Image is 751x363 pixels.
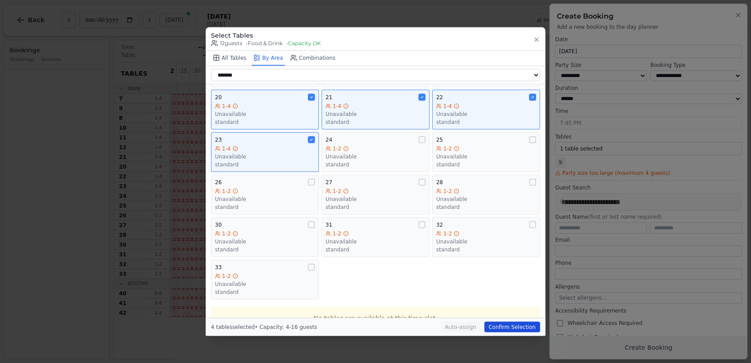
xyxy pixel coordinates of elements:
button: 231-4Unavailablestandard [211,132,319,172]
span: 26 [215,179,222,186]
div: standard [436,161,536,168]
div: standard [326,161,425,168]
span: 22 [436,94,443,101]
div: standard [215,246,315,253]
div: Unavailable [326,196,425,203]
span: 20 [215,94,222,101]
div: standard [215,161,315,168]
div: standard [436,246,536,253]
div: Unavailable [215,153,315,160]
span: 1-2 [222,273,231,280]
button: Confirm Selection [484,322,540,332]
button: 251-2Unavailablestandard [432,132,540,172]
div: standard [215,119,315,126]
button: 261-2Unavailablestandard [211,175,319,215]
button: All Tables [211,51,248,66]
span: 25 [436,136,443,143]
div: standard [215,204,315,211]
span: 1-2 [222,188,231,195]
button: 321-2Unavailablestandard [432,217,540,257]
span: 31 [326,221,332,228]
div: standard [326,204,425,211]
p: No tables are available at this time slot. [218,314,533,323]
h3: Select Tables [211,31,321,40]
div: standard [436,204,536,211]
button: 241-2Unavailablestandard [322,132,429,172]
button: 301-2Unavailablestandard [211,217,319,257]
span: 21 [326,94,332,101]
div: standard [436,119,536,126]
span: 32 [436,221,443,228]
div: Unavailable [215,238,315,245]
div: Unavailable [436,238,536,245]
div: Unavailable [215,281,315,288]
span: 1-2 [333,188,341,195]
div: standard [326,246,425,253]
button: 221-4Unavailablestandard [432,90,540,130]
div: Unavailable [436,111,536,118]
button: 211-4Unavailablestandard [322,90,429,130]
span: 23 [215,136,222,143]
span: • Food & Drink [246,40,283,47]
div: Unavailable [436,153,536,160]
span: 12 guests [211,40,242,47]
div: Unavailable [215,196,315,203]
span: 1-2 [222,230,231,237]
span: 1-2 [333,230,341,237]
span: 1-2 [333,145,341,152]
button: By Area [252,51,285,66]
span: 24 [326,136,332,143]
span: 33 [215,264,222,271]
button: 201-4Unavailablestandard [211,90,319,130]
span: 1-2 [443,188,452,195]
span: 30 [215,221,222,228]
span: 1-4 [333,103,341,110]
div: Unavailable [326,111,425,118]
span: 28 [436,179,443,186]
div: standard [326,119,425,126]
button: 271-2Unavailablestandard [322,175,429,215]
button: 331-2Unavailablestandard [211,260,319,300]
span: 4 tables selected • Capacity: 4-16 guests [211,324,317,330]
span: 27 [326,179,332,186]
button: Auto-assign [441,322,481,332]
span: 1-2 [443,145,452,152]
div: Unavailable [436,196,536,203]
div: Unavailable [326,153,425,160]
div: Unavailable [326,238,425,245]
button: Combinations [288,51,337,66]
span: 1-4 [222,103,231,110]
span: 1-2 [443,230,452,237]
span: 1-4 [222,145,231,152]
span: 1-4 [443,103,452,110]
span: • Capacity OK [286,40,321,47]
div: Unavailable [215,111,315,118]
button: 281-2Unavailablestandard [432,175,540,215]
button: 311-2Unavailablestandard [322,217,429,257]
div: standard [215,289,315,296]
